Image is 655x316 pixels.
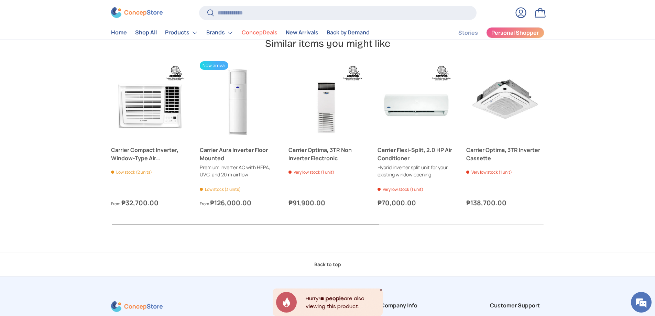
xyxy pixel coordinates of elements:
[111,8,163,18] img: ConcepStore
[200,146,277,162] a: Carrier Aura Inverter Floor Mounted
[288,61,366,139] a: Carrier Optima, 3TR Non Inverter Electronic
[466,61,544,139] a: Carrier Optima, 3TR Inverter Cassette
[379,288,383,292] div: Close
[111,61,189,139] a: Carrier Compact Inverter, Window-Type Air Conditioner
[36,39,116,47] div: Chat with us now
[288,146,366,162] a: Carrier Optima, 3TR Non Inverter Electronic
[378,146,455,162] a: Carrier Flexi-Split, 2.0 HP Air Conditioner
[111,37,544,50] h2: Similar items you might like
[486,27,544,38] a: Personal Shopper
[111,146,189,162] a: Carrier Compact Inverter, Window-Type Air Conditioner
[466,146,544,162] a: Carrier Optima, 3TR Inverter Cassette
[202,26,238,40] summary: Brands
[491,30,539,36] span: Personal Shopper
[458,26,478,40] a: Stories
[327,26,370,40] a: Back by Demand
[3,188,131,212] textarea: Type your message and hit 'Enter'
[135,26,157,40] a: Shop All
[442,26,544,40] nav: Secondary
[111,26,127,40] a: Home
[111,26,370,40] nav: Primary
[286,26,318,40] a: New Arrivals
[200,61,228,70] span: New arrival
[113,3,129,20] div: Minimize live chat window
[40,87,95,156] span: We're online!
[242,26,277,40] a: ConcepDeals
[200,61,277,139] a: Carrier Aura Inverter Floor Mounted
[378,61,455,139] a: Carrier Flexi-Split, 2.0 HP Air Conditioner
[161,26,202,40] summary: Products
